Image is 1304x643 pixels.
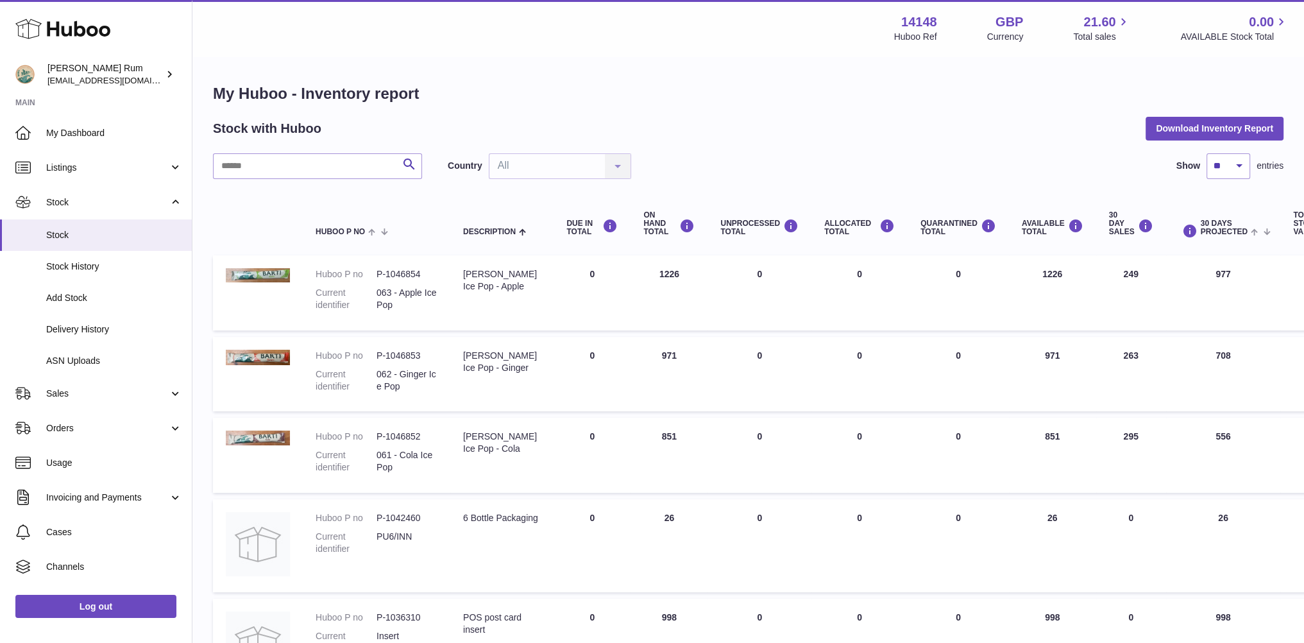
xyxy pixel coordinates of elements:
[566,219,618,236] div: DUE IN TOTAL
[956,269,961,279] span: 0
[1249,13,1274,31] span: 0.00
[1022,219,1083,236] div: AVAILABLE Total
[894,31,937,43] div: Huboo Ref
[1096,418,1166,493] td: 295
[46,127,182,139] span: My Dashboard
[47,62,163,87] div: [PERSON_NAME] Rum
[631,418,707,493] td: 851
[463,350,541,374] div: [PERSON_NAME] Ice Pop - Ginger
[226,268,290,282] img: product image
[463,228,516,236] span: Description
[316,431,377,443] dt: Huboo P no
[554,337,631,412] td: 0
[463,268,541,293] div: [PERSON_NAME] Ice Pop - Apple
[377,368,437,393] dd: 062 - Ginger Ice Pop
[707,499,811,592] td: 0
[316,287,377,311] dt: Current identifier
[1073,31,1130,43] span: Total sales
[46,196,169,209] span: Stock
[707,418,811,493] td: 0
[631,499,707,592] td: 26
[1146,117,1283,140] button: Download Inventory Report
[1073,13,1130,43] a: 21.60 Total sales
[47,75,189,85] span: [EMAIL_ADDRESS][DOMAIN_NAME]
[377,612,437,624] dd: P-1036310
[631,255,707,330] td: 1226
[316,512,377,524] dt: Huboo P no
[811,418,908,493] td: 0
[811,255,908,330] td: 0
[1166,255,1281,330] td: 977
[1166,337,1281,412] td: 708
[901,13,937,31] strong: 14148
[720,219,799,236] div: UNPROCESSED Total
[316,268,377,280] dt: Huboo P no
[824,219,895,236] div: ALLOCATED Total
[1009,499,1096,592] td: 26
[377,268,437,280] dd: P-1046854
[46,526,182,538] span: Cases
[1109,211,1153,237] div: 30 DAY SALES
[1201,219,1248,236] span: 30 DAYS PROJECTED
[1096,499,1166,592] td: 0
[707,255,811,330] td: 0
[1166,418,1281,493] td: 556
[316,531,377,555] dt: Current identifier
[316,612,377,624] dt: Huboo P no
[46,561,182,573] span: Channels
[1180,31,1289,43] span: AVAILABLE Stock Total
[463,431,541,455] div: [PERSON_NAME] Ice Pop - Cola
[377,431,437,443] dd: P-1046852
[377,512,437,524] dd: P-1042460
[377,287,437,311] dd: 063 - Apple Ice Pop
[1096,337,1166,412] td: 263
[956,513,961,523] span: 0
[554,255,631,330] td: 0
[1009,337,1096,412] td: 971
[377,350,437,362] dd: P-1046853
[46,261,182,273] span: Stock History
[463,612,541,636] div: POS post card insert
[643,211,695,237] div: ON HAND Total
[811,337,908,412] td: 0
[15,595,176,618] a: Log out
[46,292,182,304] span: Add Stock
[956,612,961,622] span: 0
[226,350,290,365] img: product image
[1257,160,1283,172] span: entries
[1180,13,1289,43] a: 0.00 AVAILABLE Stock Total
[956,350,961,361] span: 0
[811,499,908,592] td: 0
[316,228,365,236] span: Huboo P no
[1166,499,1281,592] td: 26
[377,449,437,474] dd: 061 - Cola Ice Pop
[46,162,169,174] span: Listings
[46,492,169,504] span: Invoicing and Payments
[995,13,1023,31] strong: GBP
[46,457,182,469] span: Usage
[316,350,377,362] dt: Huboo P no
[554,499,631,592] td: 0
[554,418,631,493] td: 0
[213,83,1283,104] h1: My Huboo - Inventory report
[377,531,437,555] dd: PU6/INN
[316,368,377,393] dt: Current identifier
[448,160,482,172] label: Country
[46,422,169,434] span: Orders
[46,229,182,241] span: Stock
[920,219,996,236] div: QUARANTINED Total
[46,388,169,400] span: Sales
[1083,13,1115,31] span: 21.60
[1096,255,1166,330] td: 249
[15,65,35,84] img: mail@bartirum.wales
[46,355,182,367] span: ASN Uploads
[226,512,290,576] img: product image
[316,449,377,474] dt: Current identifier
[631,337,707,412] td: 971
[987,31,1024,43] div: Currency
[1009,255,1096,330] td: 1226
[956,431,961,442] span: 0
[707,337,811,412] td: 0
[1176,160,1200,172] label: Show
[1009,418,1096,493] td: 851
